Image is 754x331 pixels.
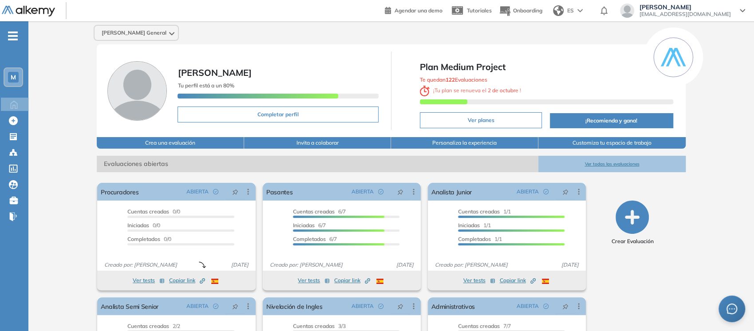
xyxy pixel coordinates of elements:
button: Ver tests [133,275,165,286]
span: ABIERTA [351,302,374,310]
span: 1/1 [458,222,491,229]
a: Procuradores [101,183,138,201]
a: Analista Junior [431,183,472,201]
button: pushpin [556,299,575,313]
span: Completados [293,236,326,242]
span: Copiar link [169,276,205,284]
button: Ver todas las evaluaciones [538,156,686,172]
span: Completados [127,236,160,242]
span: check-circle [378,189,383,194]
span: pushpin [232,188,238,195]
button: Crea una evaluación [97,137,244,149]
span: Cuentas creadas [458,323,500,329]
span: [PERSON_NAME] [640,4,731,11]
button: Ver tests [463,275,495,286]
span: Copiar link [334,276,370,284]
span: ABIERTA [351,188,374,196]
span: check-circle [378,303,383,309]
span: Iniciadas [127,222,149,229]
span: 2/2 [127,323,180,329]
span: Onboarding [513,7,542,14]
img: Foto de perfil [107,61,167,121]
span: check-circle [213,303,218,309]
span: Copiar link [500,276,536,284]
span: [PERSON_NAME] General [102,29,166,36]
span: ABIERTA [517,302,539,310]
button: Crear Evaluación [611,201,653,245]
span: 3/3 [293,323,346,329]
span: [EMAIL_ADDRESS][DOMAIN_NAME] [640,11,731,18]
b: 122 [446,76,455,83]
img: world [553,5,564,16]
img: clock-svg [420,86,430,96]
span: pushpin [232,303,238,310]
button: pushpin [391,185,410,199]
span: check-circle [543,189,549,194]
span: Crear Evaluación [611,237,653,245]
span: ABIERTA [186,188,209,196]
a: Administrativos [431,297,475,315]
i: - [8,35,18,37]
span: check-circle [543,303,549,309]
button: Copiar link [500,275,536,286]
button: pushpin [225,299,245,313]
span: Iniciadas [458,222,480,229]
span: ¡ Tu plan se renueva el ! [420,87,521,94]
img: ESP [376,279,383,284]
button: Completar perfil [178,106,379,122]
img: ESP [542,279,549,284]
button: Personaliza la experiencia [391,137,538,149]
span: Cuentas creadas [127,208,169,215]
button: pushpin [391,299,410,313]
span: 0/0 [127,222,160,229]
span: Creado por: [PERSON_NAME] [266,261,346,269]
span: 0/0 [127,236,171,242]
span: pushpin [562,303,568,310]
span: Tu perfil está a un 80% [178,82,234,89]
span: [DATE] [393,261,417,269]
img: ESP [211,279,218,284]
button: Copiar link [334,275,370,286]
button: pushpin [225,185,245,199]
a: Agendar una demo [385,4,442,15]
button: Onboarding [499,1,542,20]
span: [DATE] [228,261,252,269]
span: ABIERTA [517,188,539,196]
span: message [726,303,737,314]
button: Ver tests [298,275,330,286]
span: 6/7 [293,208,346,215]
span: 7/7 [458,323,511,329]
span: 6/7 [293,222,326,229]
button: ¡Recomienda y gana! [550,113,673,128]
span: Cuentas creadas [458,208,500,215]
b: 2 de octubre [486,87,520,94]
span: [PERSON_NAME] [178,67,251,78]
span: Cuentas creadas [293,323,335,329]
span: M [11,74,16,81]
span: Plan Medium Project [420,60,673,74]
span: pushpin [562,188,568,195]
span: Evaluaciones abiertas [97,156,538,172]
span: Creado por: [PERSON_NAME] [101,261,181,269]
span: Te quedan Evaluaciones [420,76,487,83]
span: pushpin [397,188,403,195]
span: pushpin [397,303,403,310]
button: Invita a colaborar [244,137,391,149]
span: Cuentas creadas [293,208,335,215]
span: 1/1 [458,208,511,215]
span: Agendar una demo [395,7,442,14]
a: Nivelación de Ingles [266,297,323,315]
img: arrow [577,9,583,12]
span: ABIERTA [186,302,209,310]
span: Cuentas creadas [127,323,169,329]
span: Creado por: [PERSON_NAME] [431,261,511,269]
span: 6/7 [293,236,337,242]
span: Iniciadas [293,222,315,229]
img: Logo [2,6,55,17]
button: pushpin [556,185,575,199]
button: Copiar link [169,275,205,286]
button: Ver planes [420,112,542,128]
button: Customiza tu espacio de trabajo [538,137,686,149]
span: 1/1 [458,236,502,242]
span: 0/0 [127,208,180,215]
